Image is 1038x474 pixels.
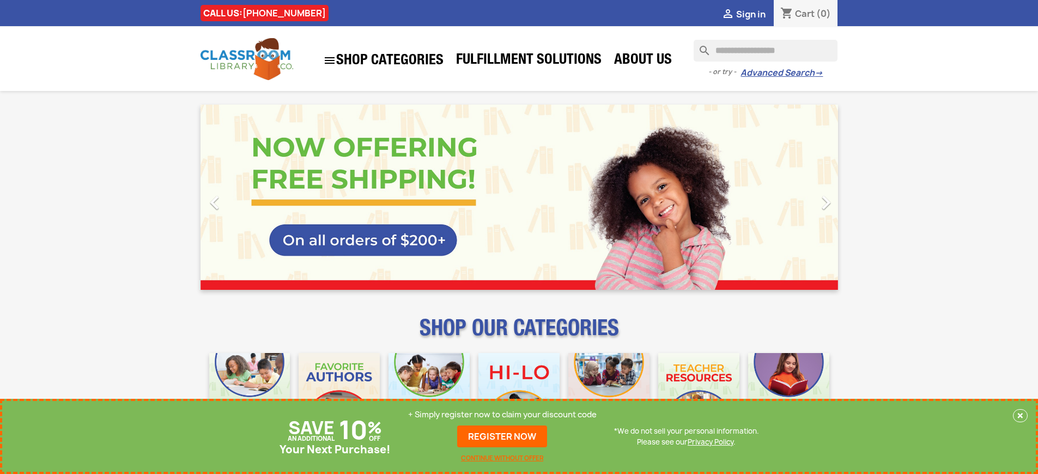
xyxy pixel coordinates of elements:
a: Advanced Search→ [740,68,823,78]
i:  [812,189,840,216]
img: CLC_Phonics_And_Decodables_Mobile.jpg [389,353,470,434]
i:  [323,54,336,67]
div: CALL US: [201,5,329,21]
a: Fulfillment Solutions [451,50,607,72]
a: Next [742,105,838,290]
a: SHOP CATEGORIES [318,48,449,72]
img: CLC_Teacher_Resources_Mobile.jpg [658,353,739,434]
span: Sign in [736,8,766,20]
i: search [694,40,707,53]
a:  Sign in [721,8,766,20]
img: CLC_Favorite_Authors_Mobile.jpg [299,353,380,434]
i:  [201,189,228,216]
a: Previous [201,105,296,290]
span: (0) [816,8,831,20]
span: - or try - [708,66,740,77]
input: Search [694,40,837,62]
i: shopping_cart [780,8,793,21]
i:  [721,8,735,21]
span: Cart [795,8,815,20]
a: About Us [609,50,677,72]
span: → [815,68,823,78]
ul: Carousel container [201,105,838,290]
img: CLC_Bulk_Mobile.jpg [209,353,290,434]
img: Classroom Library Company [201,38,293,80]
a: [PHONE_NUMBER] [242,7,326,19]
img: CLC_Fiction_Nonfiction_Mobile.jpg [568,353,649,434]
img: CLC_Dyslexia_Mobile.jpg [748,353,829,434]
img: CLC_HiLo_Mobile.jpg [478,353,560,434]
p: SHOP OUR CATEGORIES [201,325,838,344]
